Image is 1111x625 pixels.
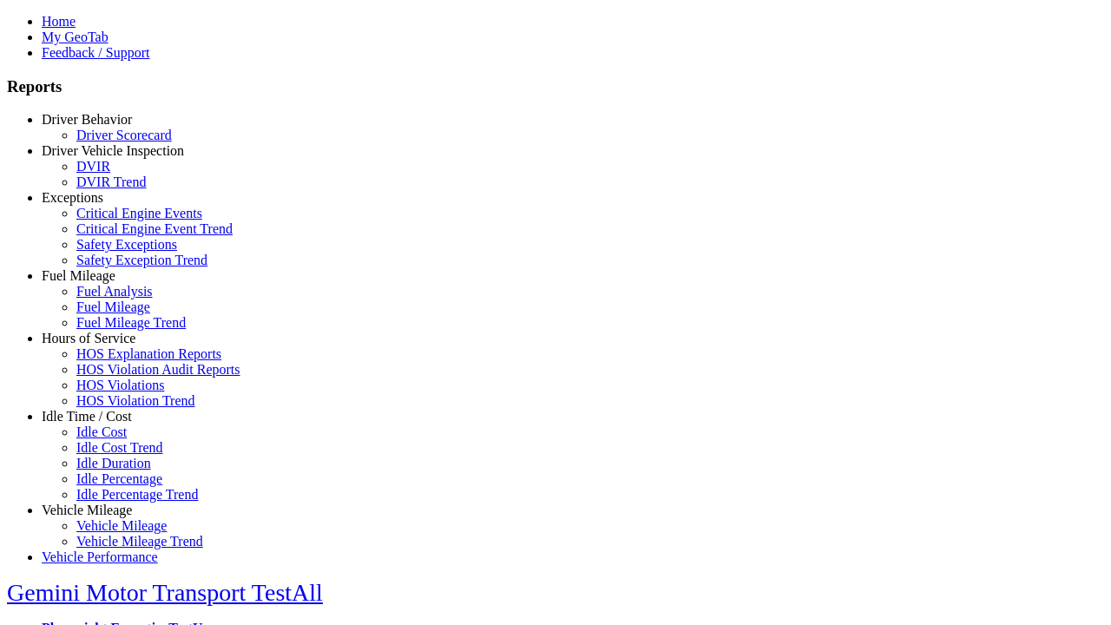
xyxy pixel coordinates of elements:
[42,45,149,60] a: Feedback / Support
[76,393,195,408] a: HOS Violation Trend
[42,503,132,517] a: Vehicle Mileage
[76,534,203,549] a: Vehicle Mileage Trend
[76,206,202,220] a: Critical Engine Events
[42,549,158,564] a: Vehicle Performance
[42,190,103,205] a: Exceptions
[42,143,184,158] a: Driver Vehicle Inspection
[76,378,164,392] a: HOS Violations
[76,362,240,377] a: HOS Violation Audit Reports
[42,30,108,44] a: My GeoTab
[42,409,132,424] a: Idle Time / Cost
[42,112,132,127] a: Driver Behavior
[76,456,151,470] a: Idle Duration
[76,284,153,299] a: Fuel Analysis
[42,331,135,345] a: Hours of Service
[42,14,76,29] a: Home
[76,253,207,267] a: Safety Exception Trend
[76,237,177,252] a: Safety Exceptions
[76,471,162,486] a: Idle Percentage
[76,221,233,236] a: Critical Engine Event Trend
[7,77,1104,96] h3: Reports
[76,346,221,361] a: HOS Explanation Reports
[76,440,163,455] a: Idle Cost Trend
[76,487,198,502] a: Idle Percentage Trend
[76,299,150,314] a: Fuel Mileage
[76,159,110,174] a: DVIR
[42,268,115,283] a: Fuel Mileage
[76,128,172,142] a: Driver Scorecard
[76,424,127,439] a: Idle Cost
[76,518,167,533] a: Vehicle Mileage
[7,579,323,606] a: Gemini Motor Transport TestAll
[76,174,146,189] a: DVIR Trend
[76,315,186,330] a: Fuel Mileage Trend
